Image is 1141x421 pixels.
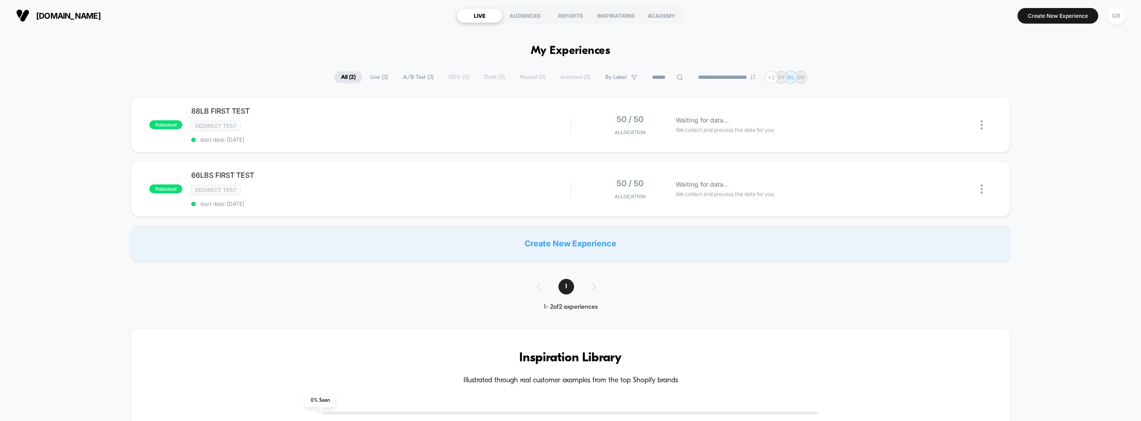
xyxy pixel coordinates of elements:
[149,184,182,193] span: published
[191,121,241,131] span: Redirect Test
[16,9,29,22] img: Visually logo
[605,74,627,81] span: By Label
[364,71,395,83] span: Live ( 2 )
[981,120,983,130] img: close
[676,115,729,125] span: Waiting for data...
[191,136,570,143] span: start date: [DATE]
[777,74,785,81] p: OY
[191,200,570,207] span: start date: [DATE]
[305,394,335,407] span: 0 % Seen
[502,8,548,23] div: AUDIENCES
[676,180,729,189] span: Waiting for data...
[158,351,983,365] h3: Inspiration Library
[639,8,684,23] div: ACADEMY
[191,185,241,195] span: Redirect Test
[36,11,101,20] span: [DOMAIN_NAME]
[1105,7,1128,25] button: GR
[1018,8,1098,24] button: Create New Experience
[528,303,614,311] div: 1 - 2 of 2 experiences
[676,126,774,134] span: We collect and process the data for you
[676,190,774,198] span: We collect and process the data for you
[548,8,593,23] div: REPORTS
[593,8,639,23] div: INSPIRATIONS
[131,225,1010,261] div: Create New Experience
[558,279,574,294] span: 1
[616,114,644,124] span: 50 / 50
[765,71,778,84] div: + 2
[981,184,983,194] img: close
[615,193,645,200] span: Allocation
[149,120,182,129] span: published
[191,171,570,180] span: 66LBS FIRST TEST
[616,179,644,188] span: 50 / 50
[750,74,755,80] img: end
[457,8,502,23] div: LIVE
[13,8,103,23] button: [DOMAIN_NAME]
[531,45,611,57] h1: My Experiences
[1108,7,1125,25] div: GR
[158,376,983,385] h4: Illustrated through real customer examples from the top Shopify brands
[787,74,795,81] p: WL
[396,71,440,83] span: A/B Test ( 2 )
[797,74,804,81] p: GR
[334,71,362,83] span: All ( 2 )
[191,106,570,115] span: 88LB FIRST TEST
[615,129,645,135] span: Allocation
